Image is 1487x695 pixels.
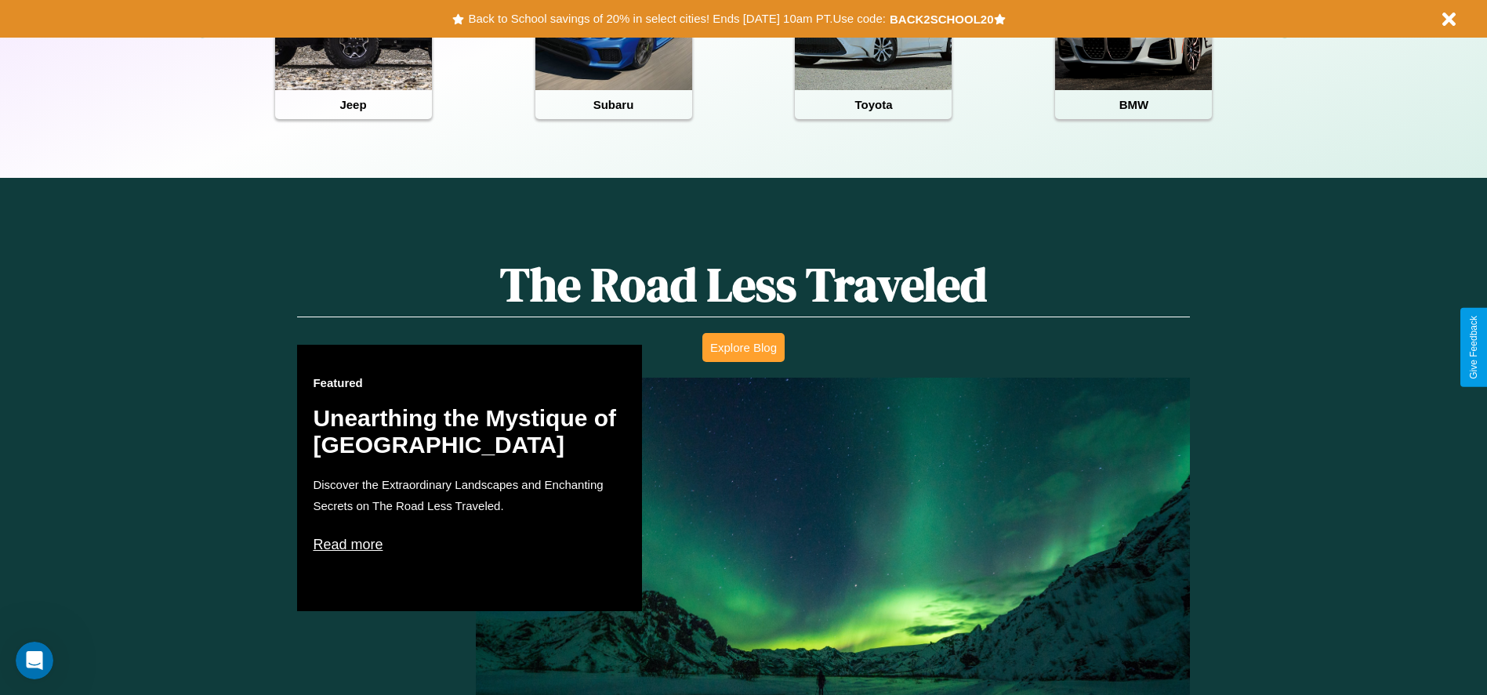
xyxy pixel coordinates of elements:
[313,474,626,516] p: Discover the Extraordinary Landscapes and Enchanting Secrets on The Road Less Traveled.
[535,90,692,119] h4: Subaru
[313,405,626,458] h2: Unearthing the Mystique of [GEOGRAPHIC_DATA]
[702,333,785,362] button: Explore Blog
[313,376,626,389] h3: Featured
[890,13,994,26] b: BACK2SCHOOL20
[275,90,432,119] h4: Jeep
[1468,316,1479,379] div: Give Feedback
[313,532,626,557] p: Read more
[16,642,53,679] iframe: Intercom live chat
[1055,90,1212,119] h4: BMW
[795,90,952,119] h4: Toyota
[464,8,889,30] button: Back to School savings of 20% in select cities! Ends [DATE] 10am PT.Use code:
[297,252,1189,317] h1: The Road Less Traveled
